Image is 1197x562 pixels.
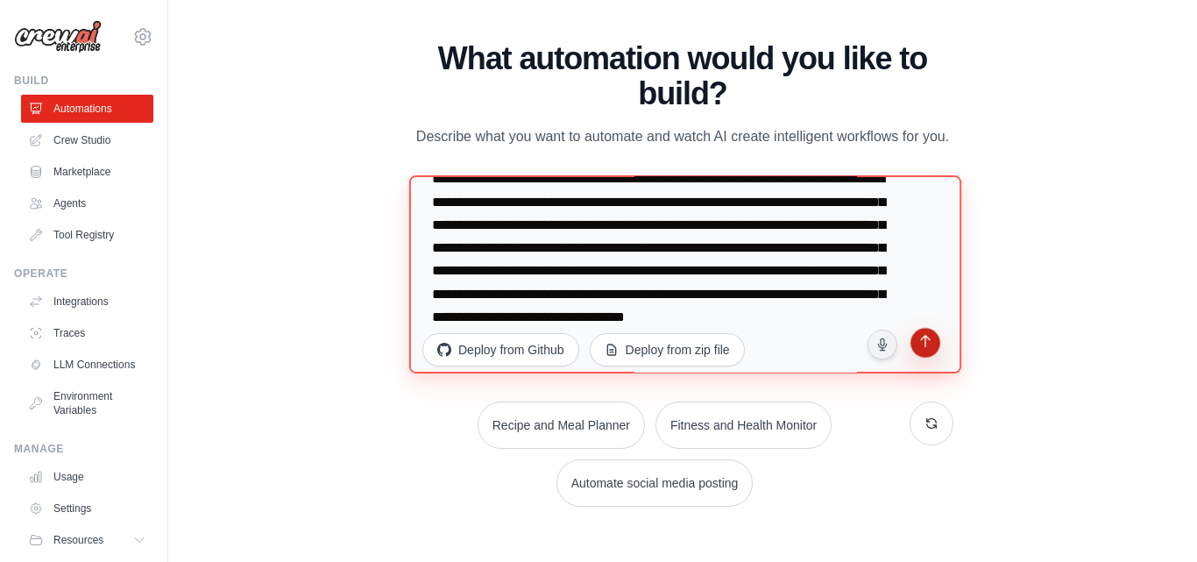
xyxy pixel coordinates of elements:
[21,95,153,123] a: Automations
[478,402,645,449] button: Recipe and Meal Planner
[21,189,153,217] a: Agents
[422,333,579,366] button: Deploy from Github
[590,333,745,366] button: Deploy from zip file
[14,442,153,456] div: Manage
[14,74,153,88] div: Build
[21,221,153,249] a: Tool Registry
[21,382,153,424] a: Environment Variables
[53,533,103,547] span: Resources
[21,351,153,379] a: LLM Connections
[21,463,153,491] a: Usage
[412,41,953,111] h1: What automation would you like to build?
[21,526,153,554] button: Resources
[21,319,153,347] a: Traces
[21,494,153,523] a: Settings
[21,126,153,154] a: Crew Studio
[21,158,153,186] a: Marketplace
[14,267,153,281] div: Operate
[556,459,754,507] button: Automate social media posting
[1109,478,1197,562] iframe: Chat Widget
[655,402,832,449] button: Fitness and Health Monitor
[14,20,102,53] img: Logo
[21,288,153,316] a: Integrations
[412,125,953,148] p: Describe what you want to automate and watch AI create intelligent workflows for you.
